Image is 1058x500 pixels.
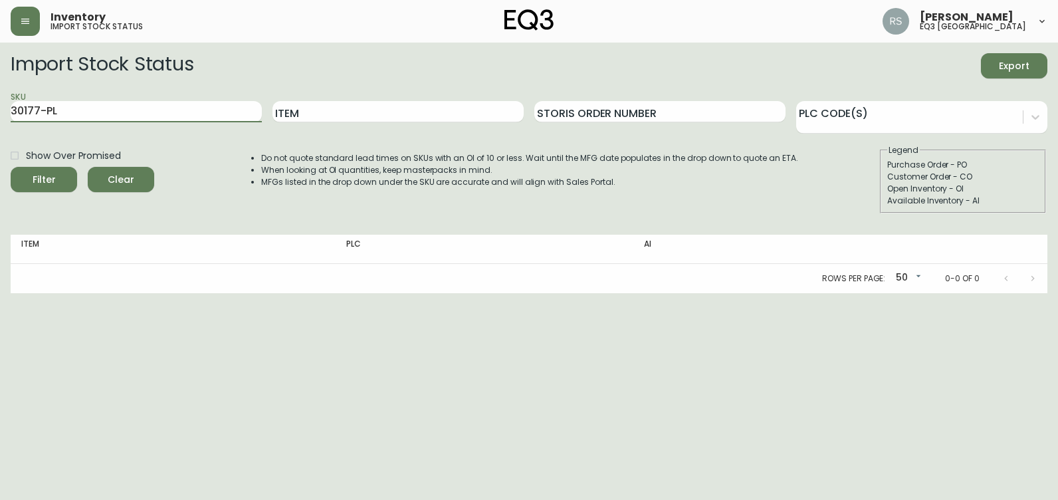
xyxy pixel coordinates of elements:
[98,172,144,188] span: Clear
[88,167,154,192] button: Clear
[822,273,885,285] p: Rows per page:
[945,273,980,285] p: 0-0 of 0
[891,267,924,289] div: 50
[51,23,143,31] h5: import stock status
[11,167,77,192] button: Filter
[261,176,798,188] li: MFGs listed in the drop down under the SKU are accurate and will align with Sales Portal.
[887,171,1039,183] div: Customer Order - CO
[920,12,1013,23] span: [PERSON_NAME]
[887,159,1039,171] div: Purchase Order - PO
[336,235,633,264] th: PLC
[883,8,909,35] img: 8fb1f8d3fb383d4dec505d07320bdde0
[981,53,1047,78] button: Export
[992,58,1037,74] span: Export
[11,235,336,264] th: Item
[261,152,798,164] li: Do not quote standard lead times on SKUs with an OI of 10 or less. Wait until the MFG date popula...
[887,144,920,156] legend: Legend
[504,9,554,31] img: logo
[920,23,1026,31] h5: eq3 [GEOGRAPHIC_DATA]
[633,235,871,264] th: AI
[887,195,1039,207] div: Available Inventory - AI
[11,53,193,78] h2: Import Stock Status
[51,12,106,23] span: Inventory
[26,149,121,163] span: Show Over Promised
[887,183,1039,195] div: Open Inventory - OI
[261,164,798,176] li: When looking at OI quantities, keep masterpacks in mind.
